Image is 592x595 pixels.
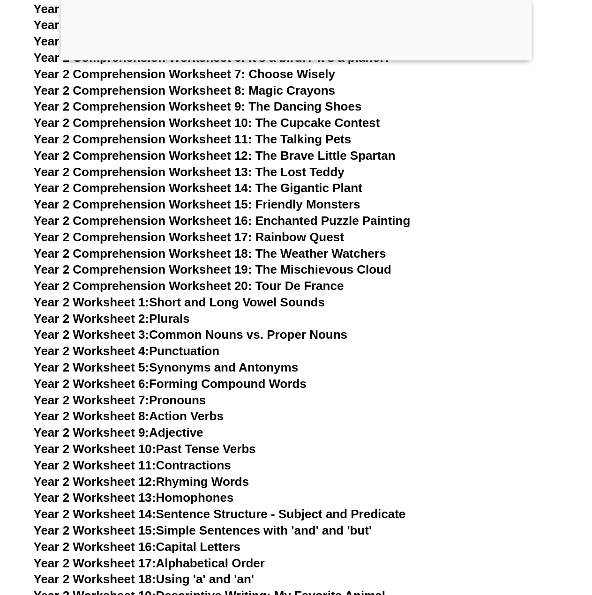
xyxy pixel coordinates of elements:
a: Year 2 Comprehension Worksheet 15: Friendly Monsters [34,197,360,211]
a: Year 2 Comprehension Worksheet 3: Adventures in [GEOGRAPHIC_DATA] [34,2,463,16]
a: Year 2 Comprehension Worksheet 13: The Lost Teddy [34,165,345,179]
span: Year 2 Worksheet 1: [34,295,150,309]
a: Year 2 Comprehension Worksheet 8: Magic Crayons [34,83,336,97]
a: Year 2 Comprehension Worksheet 17: Rainbow Quest [34,230,344,244]
a: Year 2 Worksheet 9:Adjective [34,425,203,439]
span: Choose Wisely [248,67,335,81]
a: Year 2 Worksheet 11:Contractions [34,458,231,472]
a: Year 2 Worksheet 10:Past Tense Verbs [34,442,256,456]
span: Year 2 Worksheet 2: [34,312,150,326]
span: Year 2 Worksheet 9: [34,425,150,439]
a: Year 2 Comprehension Worksheet 7: Choose Wisely [34,67,335,81]
a: Year 2 Comprehension Worksheet 10: The Cupcake Contest [34,116,380,130]
span: Year 2 Worksheet 17: [34,556,156,570]
span: Year 2 Worksheet 6: [34,377,150,391]
span: Year 2 Worksheet 10: [34,442,156,456]
span: Year 2 Worksheet 13: [34,491,156,505]
a: Year 2 Worksheet 17:Alphabetical Order [34,556,265,570]
span: Year 2 Comprehension Worksheet 5: [34,34,246,48]
span: Year 2 Worksheet 5: [34,360,150,374]
a: Year 2 Comprehension Worksheet 16: Enchanted Puzzle Painting [34,214,411,228]
a: Year 2 Worksheet 7:Pronouns [34,393,206,407]
a: Year 2 Comprehension Worksheet 20: Tour De France [34,279,344,293]
a: Year 2 Worksheet 18:Using 'a' and 'an' [34,572,254,586]
span: Year 2 Worksheet 7: [34,393,150,407]
a: Year 2 Worksheet 6:Forming Compound Words [34,377,307,391]
span: Year 2 Worksheet 11: [34,458,156,472]
a: Year 2 Worksheet 3:Common Nouns vs. Proper Nouns [34,327,348,342]
span: Year 2 Worksheet 18: [34,572,156,586]
span: Year 2 Comprehension Worksheet 7: [34,67,246,81]
a: Year 2 Worksheet 14:Sentence Structure - Subject and Predicate [34,507,406,521]
a: Year 2 Worksheet 16:Capital Letters [34,540,240,554]
a: Year 2 Worksheet 8:Action Verbs [34,409,224,423]
a: Year 2 Worksheet 15:Simple Sentences with 'and' and 'but' [34,523,372,537]
span: Year 2 Worksheet 14: [34,507,156,521]
a: Year 2 Comprehension Worksheet 6: It's a bird!? It's a plane!? [34,51,391,65]
span: Year 2 Worksheet 4: [34,344,150,358]
a: Year 2 Comprehension Worksheet 11: The Talking Pets [34,132,352,146]
a: Year 2 Comprehension Worksheet 14: The Gigantic Plant [34,181,362,195]
iframe: Chat Widget [436,489,592,595]
a: Year 2 Comprehension Worksheet 19: The Mischievous Cloud [34,262,391,276]
span: Year 2 Worksheet 15: [34,523,156,537]
span: Year 2 Worksheet 16: [34,540,156,554]
a: Year 2 Worksheet 4:Punctuation [34,344,220,358]
a: Year 2 Worksheet 12:Rhyming Words [34,475,249,489]
a: Year 2 Worksheet 1:Short and Long Vowel Sounds [34,295,325,309]
a: Year 2 Worksheet 5:Synonyms and Antonyms [34,360,299,374]
a: Year 2 Comprehension Worksheet 18: The Weather Watchers [34,246,386,260]
span: Year 2 Worksheet 3: [34,327,150,342]
a: Year 2 Comprehension Worksheet 4: Astronaut Adventures [34,18,376,32]
a: Year 2 Worksheet 13:Homophones [34,491,234,505]
a: Year 2 Comprehension Worksheet 5: The Wishing Tree [34,34,350,48]
span: Year 2 Comprehension Worksheet 4: [34,18,246,32]
span: Year 2 Comprehension Worksheet 3: [34,2,246,16]
span: Year 2 Worksheet 8: [34,409,150,423]
span: Year 2 Worksheet 12: [34,475,156,489]
a: Year 2 Comprehension Worksheet 9: The Dancing Shoes [34,99,362,113]
a: Year 2 Worksheet 2:Plurals [34,312,190,326]
a: Year 2 Comprehension Worksheet 12: The Brave Little Spartan [34,149,396,163]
